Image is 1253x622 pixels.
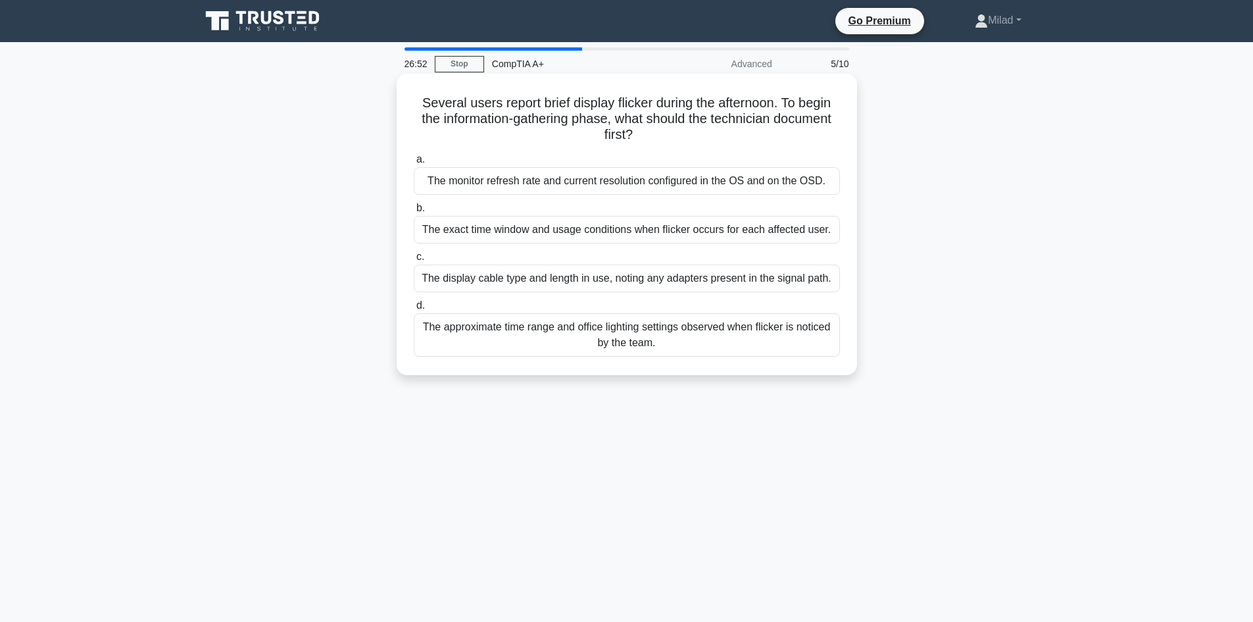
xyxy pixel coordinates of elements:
[484,51,665,77] div: CompTIA A+
[414,167,840,195] div: The monitor refresh rate and current resolution configured in the OS and on the OSD.
[416,153,425,165] span: a.
[665,51,780,77] div: Advanced
[416,299,425,311] span: d.
[416,251,424,262] span: c.
[841,13,919,29] a: Go Premium
[435,56,484,72] a: Stop
[397,51,435,77] div: 26:52
[414,216,840,244] div: The exact time window and usage conditions when flicker occurs for each affected user.
[414,313,840,357] div: The approximate time range and office lighting settings observed when flicker is noticed by the t...
[943,7,1052,34] a: Milad
[414,265,840,292] div: The display cable type and length in use, noting any adapters present in the signal path.
[780,51,857,77] div: 5/10
[416,202,425,213] span: b.
[412,95,841,143] h5: Several users report brief display flicker during the afternoon. To begin the information-gatheri...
